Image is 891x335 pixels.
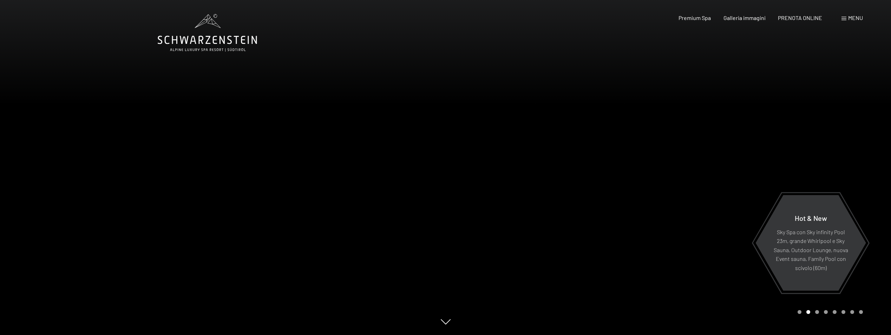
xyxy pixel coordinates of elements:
div: Carousel Pagination [795,310,863,314]
a: Premium Spa [679,14,711,21]
div: Carousel Page 8 [859,310,863,314]
div: Carousel Page 5 [833,310,837,314]
span: Hot & New [795,214,827,222]
a: PRENOTA ONLINE [778,14,822,21]
div: Carousel Page 1 [798,310,801,314]
div: Carousel Page 3 [815,310,819,314]
div: Carousel Page 7 [850,310,854,314]
span: Menu [848,14,863,21]
div: Carousel Page 4 [824,310,828,314]
a: Hot & New Sky Spa con Sky infinity Pool 23m, grande Whirlpool e Sky Sauna, Outdoor Lounge, nuova ... [755,195,866,291]
div: Carousel Page 2 (Current Slide) [806,310,810,314]
a: Galleria immagini [723,14,766,21]
div: Carousel Page 6 [841,310,845,314]
p: Sky Spa con Sky infinity Pool 23m, grande Whirlpool e Sky Sauna, Outdoor Lounge, nuova Event saun... [773,227,849,272]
